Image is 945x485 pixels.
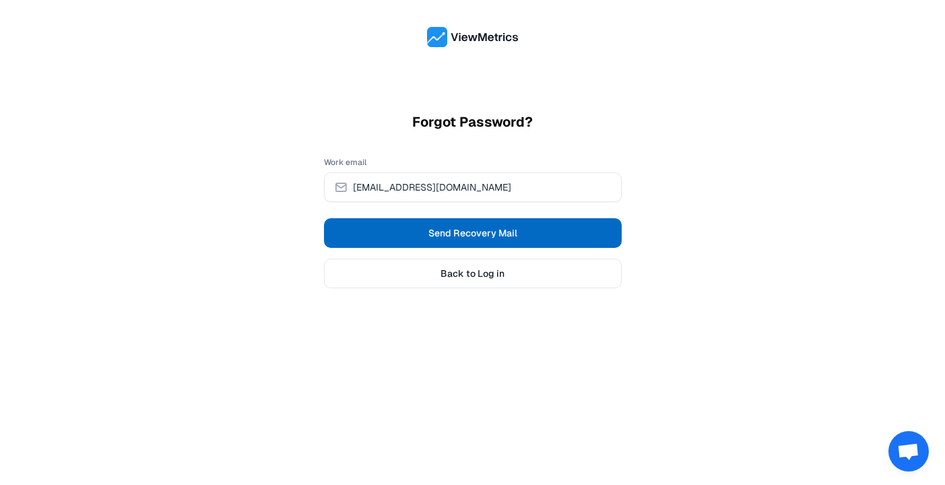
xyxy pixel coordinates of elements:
[428,226,517,240] span: Send Recovery Mail
[888,431,929,472] a: Open chat
[353,178,612,197] input: john@acme.com
[324,157,367,168] label: Work email
[427,27,519,47] img: ViewMetrics's logo
[324,218,622,248] button: Send Recovery Mail
[324,259,622,288] a: Back to Log in
[324,112,622,132] h1: Forgot Password?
